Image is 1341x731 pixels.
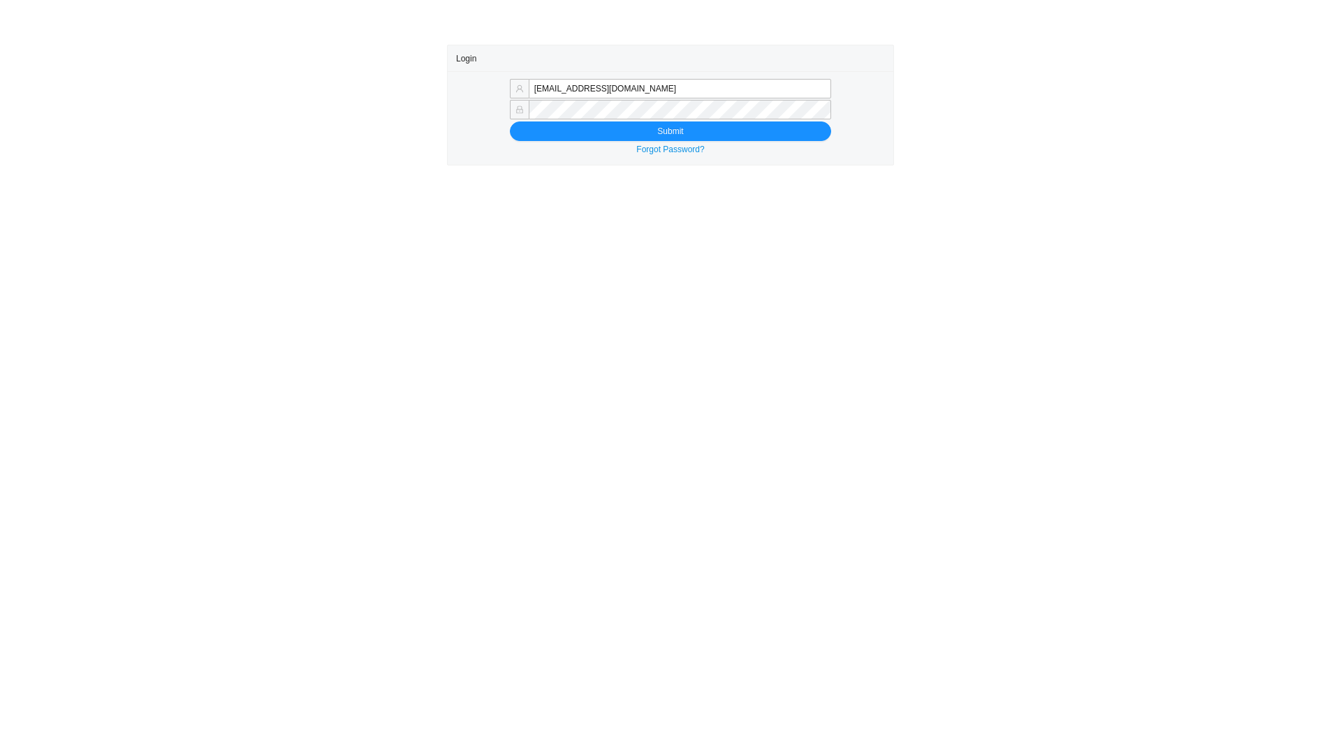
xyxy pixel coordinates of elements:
[456,45,885,71] div: Login
[510,121,831,141] button: Submit
[529,79,831,98] input: Email
[515,84,524,93] span: user
[515,105,524,114] span: lock
[636,145,704,154] a: Forgot Password?
[657,124,683,138] span: Submit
